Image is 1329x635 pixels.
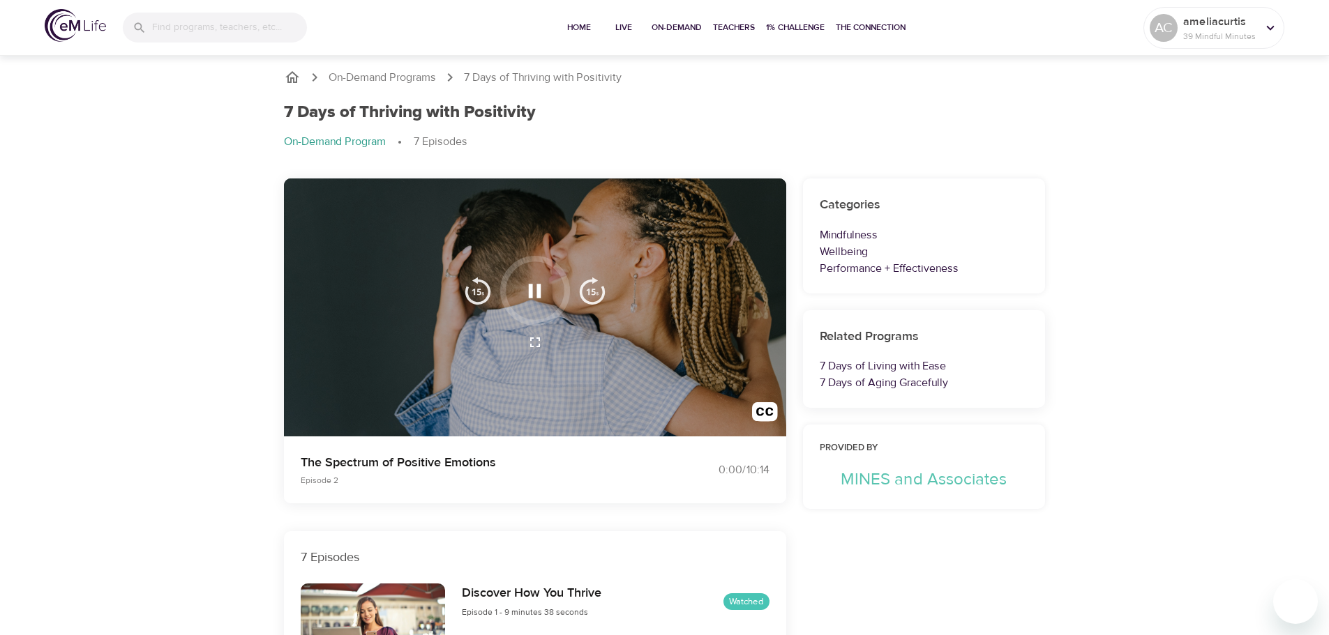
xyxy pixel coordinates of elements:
[462,606,588,618] span: Episode 1 - 9 minutes 38 seconds
[652,20,702,35] span: On-Demand
[665,462,769,478] div: 0:00 / 10:14
[820,195,1029,215] h6: Categories
[562,20,596,35] span: Home
[820,243,1029,260] p: Wellbeing
[301,474,648,487] p: Episode 2
[820,376,948,390] a: 7 Days of Aging Gracefully
[284,102,536,123] h1: 7 Days of Thriving with Positivity
[820,359,946,373] a: 7 Days of Living with Ease
[284,134,1046,151] nav: breadcrumb
[820,441,1029,456] h6: Provided by
[578,277,606,305] img: 15s_next.svg
[1183,13,1257,30] p: ameliacurtis
[301,453,648,472] p: The Spectrum of Positive Emotions
[464,277,492,305] img: 15s_prev.svg
[723,595,769,609] span: Watched
[820,260,1029,277] p: Performance + Effectiveness
[301,548,769,567] p: 7 Episodes
[820,227,1029,243] p: Mindfulness
[607,20,640,35] span: Live
[1183,30,1257,43] p: 39 Mindful Minutes
[152,13,307,43] input: Find programs, teachers, etc...
[464,70,622,86] p: 7 Days of Thriving with Positivity
[329,70,436,86] a: On-Demand Programs
[284,134,386,150] p: On-Demand Program
[836,20,906,35] span: The Connection
[820,467,1029,492] p: MINES and Associates
[45,9,106,42] img: logo
[414,134,467,150] p: 7 Episodes
[1150,14,1178,42] div: AC
[752,402,778,428] img: open_caption.svg
[820,327,1029,347] h6: Related Programs
[284,69,1046,86] nav: breadcrumb
[462,583,601,604] h6: Discover How You Thrive
[766,20,825,35] span: 1% Challenge
[1273,579,1318,624] iframe: Button to launch messaging window
[744,394,786,436] button: Transcript/Closed Captions (c)
[713,20,755,35] span: Teachers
